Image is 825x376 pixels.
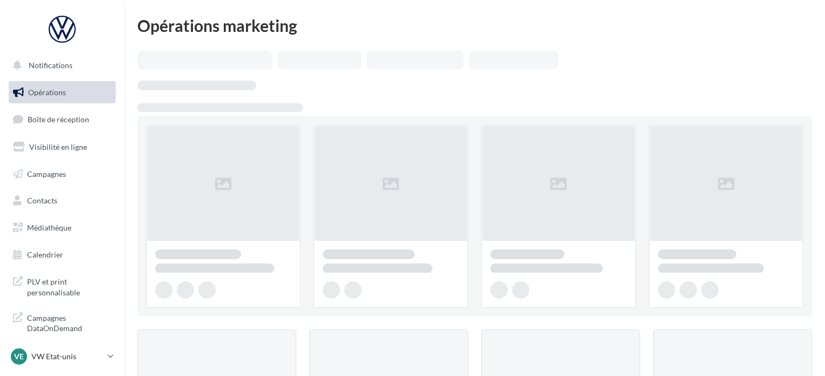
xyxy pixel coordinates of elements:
[6,189,118,212] a: Contacts
[6,136,118,159] a: Visibilité en ligne
[27,250,63,259] span: Calendrier
[27,274,111,298] span: PLV et print personnalisable
[6,243,118,266] a: Calendrier
[137,17,812,34] div: Opérations marketing
[28,115,89,124] span: Boîte de réception
[6,216,118,239] a: Médiathèque
[6,81,118,104] a: Opérations
[29,142,87,151] span: Visibilité en ligne
[6,270,118,302] a: PLV et print personnalisable
[27,169,66,178] span: Campagnes
[6,163,118,186] a: Campagnes
[6,108,118,131] a: Boîte de réception
[27,311,111,334] span: Campagnes DataOnDemand
[6,306,118,338] a: Campagnes DataOnDemand
[27,223,71,232] span: Médiathèque
[31,351,103,362] p: VW Etat-unis
[28,88,66,97] span: Opérations
[6,54,114,77] button: Notifications
[29,61,72,70] span: Notifications
[9,346,116,367] a: VE VW Etat-unis
[14,351,24,362] span: VE
[27,196,57,205] span: Contacts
